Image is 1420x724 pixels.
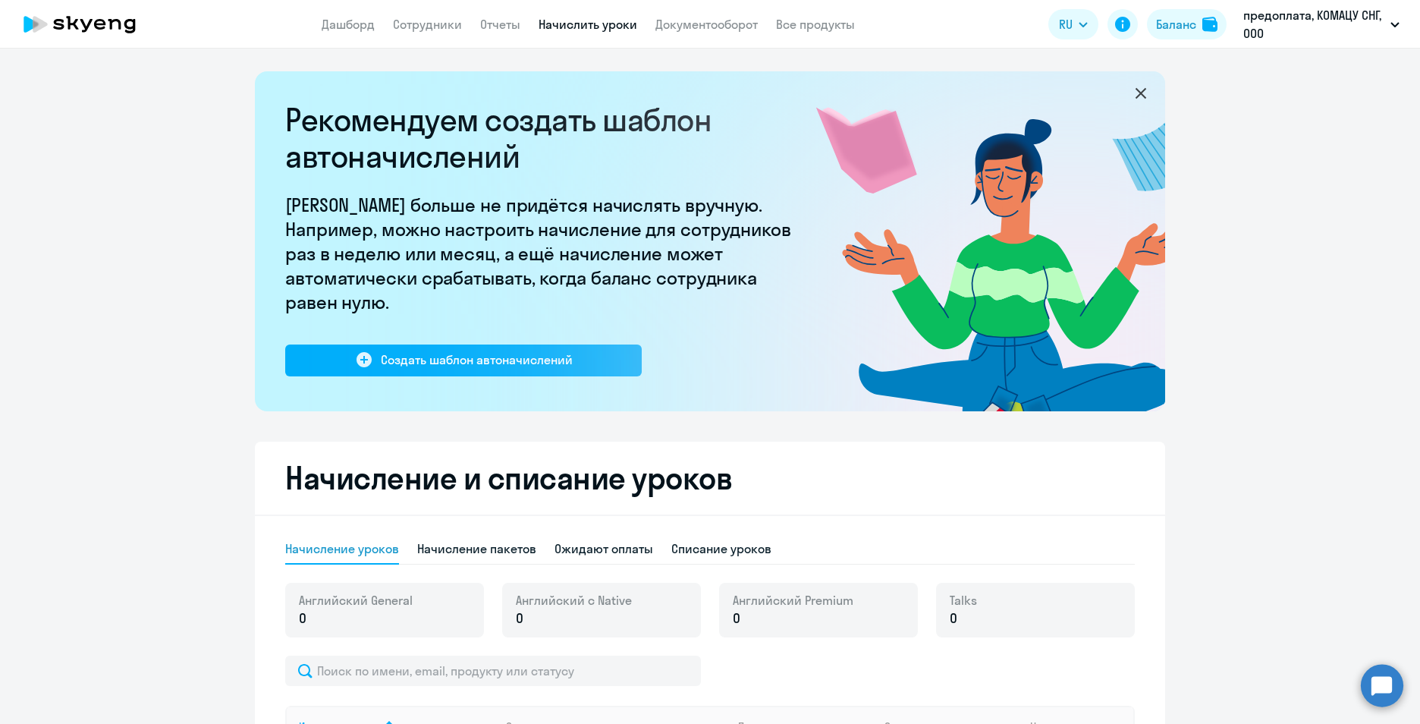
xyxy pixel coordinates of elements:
[516,609,523,628] span: 0
[1156,15,1196,33] div: Баланс
[733,609,740,628] span: 0
[285,102,801,175] h2: Рекомендуем создать шаблон автоначислений
[655,17,758,32] a: Документооборот
[285,656,701,686] input: Поиск по имени, email, продукту или статусу
[1059,15,1073,33] span: RU
[381,351,573,369] div: Создать шаблон автоначислений
[671,540,771,558] div: Списание уроков
[285,193,801,314] p: [PERSON_NAME] больше не придётся начислять вручную. Например, можно настроить начисление для сотр...
[1202,17,1217,32] img: balance
[299,592,413,609] span: Английский General
[733,592,853,609] span: Английский Premium
[285,460,1135,496] h2: Начисление и списание уроков
[539,17,637,32] a: Начислить уроки
[417,540,536,558] div: Начисление пакетов
[393,17,462,32] a: Сотрудники
[950,592,977,609] span: Talks
[516,592,632,609] span: Английский с Native
[776,17,855,32] a: Все продукты
[480,17,520,32] a: Отчеты
[1236,6,1407,42] button: предоплата, КОМАЦУ СНГ, ООО
[322,17,375,32] a: Дашборд
[950,609,957,628] span: 0
[1147,9,1227,39] button: Балансbalance
[285,345,642,376] button: Создать шаблон автоначислений
[299,609,306,628] span: 0
[554,540,653,558] div: Ожидают оплаты
[1048,9,1098,39] button: RU
[1243,6,1384,42] p: предоплата, КОМАЦУ СНГ, ООО
[285,540,399,558] div: Начисление уроков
